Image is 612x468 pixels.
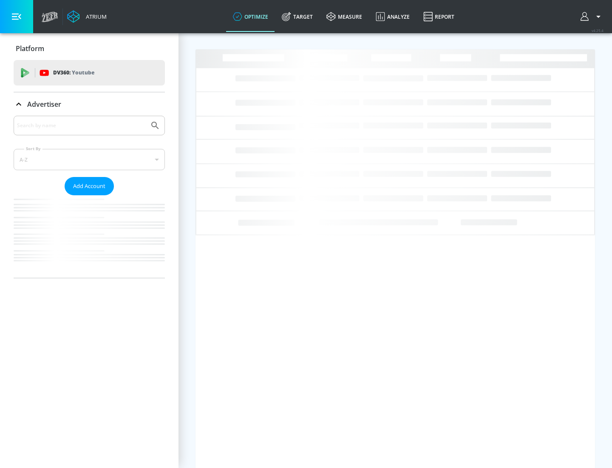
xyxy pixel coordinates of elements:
button: Add Account [65,177,114,195]
nav: list of Advertiser [14,195,165,278]
a: measure [320,1,369,32]
label: Sort By [24,146,42,151]
div: DV360: Youtube [14,60,165,86]
a: optimize [226,1,275,32]
p: Advertiser [27,100,61,109]
p: DV360: [53,68,94,77]
span: Add Account [73,181,105,191]
p: Youtube [72,68,94,77]
div: Advertiser [14,92,165,116]
a: Analyze [369,1,416,32]
div: Advertiser [14,116,165,278]
a: Target [275,1,320,32]
a: Atrium [67,10,107,23]
span: v 4.25.4 [592,28,603,33]
div: Platform [14,37,165,60]
div: Atrium [82,13,107,20]
div: A-Z [14,149,165,170]
a: Report [416,1,461,32]
p: Platform [16,44,44,53]
input: Search by name [17,120,146,131]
